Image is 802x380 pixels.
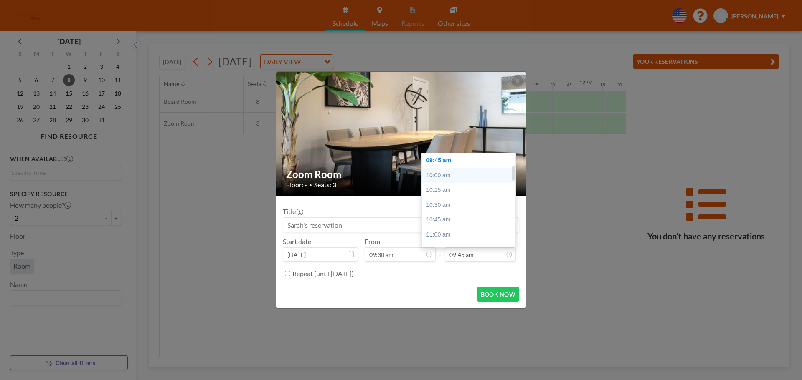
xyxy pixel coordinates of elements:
label: Repeat (until [DATE]) [292,269,354,278]
div: 11:15 am [422,242,520,257]
span: Floor: - [286,181,307,189]
label: Title [283,207,302,216]
label: Start date [283,237,311,246]
div: 10:00 am [422,168,520,183]
button: BOOK NOW [477,287,519,302]
span: Seats: 3 [314,181,336,189]
div: 11:00 am [422,227,520,242]
h2: Zoom Room [286,168,517,181]
input: Sarah's reservation [283,218,519,232]
div: 10:45 am [422,212,520,227]
img: 537.jpg [276,50,527,217]
label: From [365,237,380,246]
span: - [439,240,442,259]
span: • [309,182,312,188]
div: 10:15 am [422,183,520,198]
div: 10:30 am [422,198,520,213]
div: 09:45 am [422,153,520,168]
